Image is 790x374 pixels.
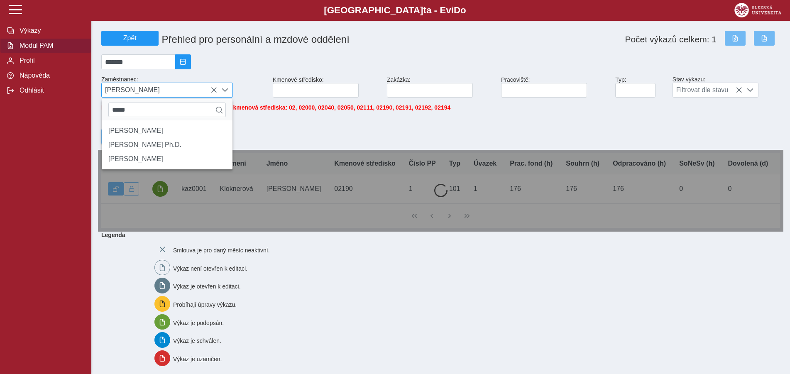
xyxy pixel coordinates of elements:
[102,152,232,166] li: Ing. Lucie Chmelařová
[98,73,269,101] div: Zaměstnanec:
[17,57,84,64] span: Profil
[175,54,191,69] button: 2025/09
[754,31,775,46] button: Export do PDF
[173,247,270,254] span: Smlouva je pro daný měsíc neaktivní.
[173,337,221,344] span: Výkaz je schválen.
[17,27,84,34] span: Výkazy
[25,5,765,16] b: [GEOGRAPHIC_DATA] a - Evi
[173,319,224,326] span: Výkaz je podepsán.
[673,83,743,97] span: Filtrovat dle stavu
[98,228,777,242] b: Legenda
[725,31,746,46] button: Export do Excelu
[101,31,159,46] button: Zpět
[460,5,466,15] span: o
[173,283,241,290] span: Výkaz je otevřen k editaci.
[17,72,84,79] span: Nápověda
[612,73,669,101] div: Typ:
[498,73,612,101] div: Pracoviště:
[105,34,155,42] span: Zpět
[17,87,84,94] span: Odhlásit
[159,30,501,49] h1: Přehled pro personální a mzdové oddělení
[102,124,232,138] li: Jan Chmela
[173,301,237,308] span: Probíhají úpravy výkazu.
[669,73,783,101] div: Stav výkazu:
[625,34,717,44] span: Počet výkazů celkem: 1
[734,3,781,17] img: logo_web_su.png
[102,83,217,97] span: [PERSON_NAME]
[384,73,498,101] div: Zakázka:
[423,5,426,15] span: t
[101,129,134,144] button: Export
[102,138,232,152] li: Ing. Magdalena Chmelařová Ph.D.
[17,42,84,49] span: Modul PAM
[173,265,247,271] span: Výkaz není otevřen k editaci.
[454,5,460,15] span: D
[269,73,384,101] div: Kmenové středisko:
[173,356,222,362] span: Výkaz je uzamčen.
[101,104,450,111] span: Máte přístup pouze ke kmenovým výkazům pro kmenová střediska: 02, 02000, 02040, 02050, 02111, 021...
